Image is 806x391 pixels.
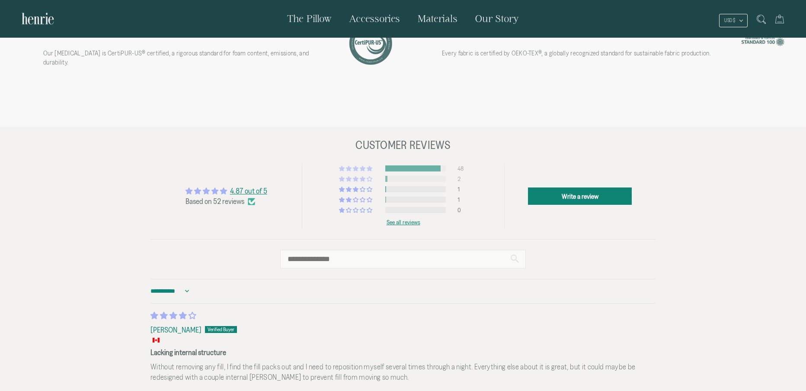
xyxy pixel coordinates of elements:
[417,13,457,24] span: Materials
[22,9,54,29] img: Henrie
[457,197,468,203] div: 1
[475,13,519,24] span: Our Story
[248,198,255,205] img: Verified Checkmark
[150,326,201,334] span: [PERSON_NAME]
[287,13,332,24] span: The Pillow
[150,362,656,383] p: Without removing any fill, I find the fill packs out and I need to reposition myself several time...
[153,338,160,343] img: CA
[457,165,468,171] div: 48
[150,283,192,300] select: Sort dropdown
[387,218,420,224] div: See all reviews
[150,347,656,358] b: Lacking internal structure
[457,186,468,192] div: 1
[230,187,267,195] a: 4.87 out of 5
[719,14,748,27] button: USD $
[349,13,400,24] span: Accessories
[150,311,196,320] span: 4 star review
[280,250,526,268] input: Search reviews
[339,176,374,182] div: 4% (2) reviews with 4 star rating
[186,186,267,197] div: Average rating is 4.87 stars
[339,186,374,192] div: 2% (1) reviews with 3 star rating
[150,137,656,153] h2: Customer Reviews
[339,197,374,203] div: 2% (1) reviews with 2 star rating
[442,49,711,58] p: Every fabric is certified by OEKO-TEX®, a globally recognized standard for sustainable fabric pro...
[43,49,319,66] p: Our [MEDICAL_DATA] is CertiPUR-US® certified, a rigorous standard for foam content, emissions, an...
[186,196,267,207] div: Based on 52 reviews
[339,165,374,171] div: 92% (48) reviews with 5 star rating
[457,176,468,182] div: 2
[528,187,632,205] a: Write a review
